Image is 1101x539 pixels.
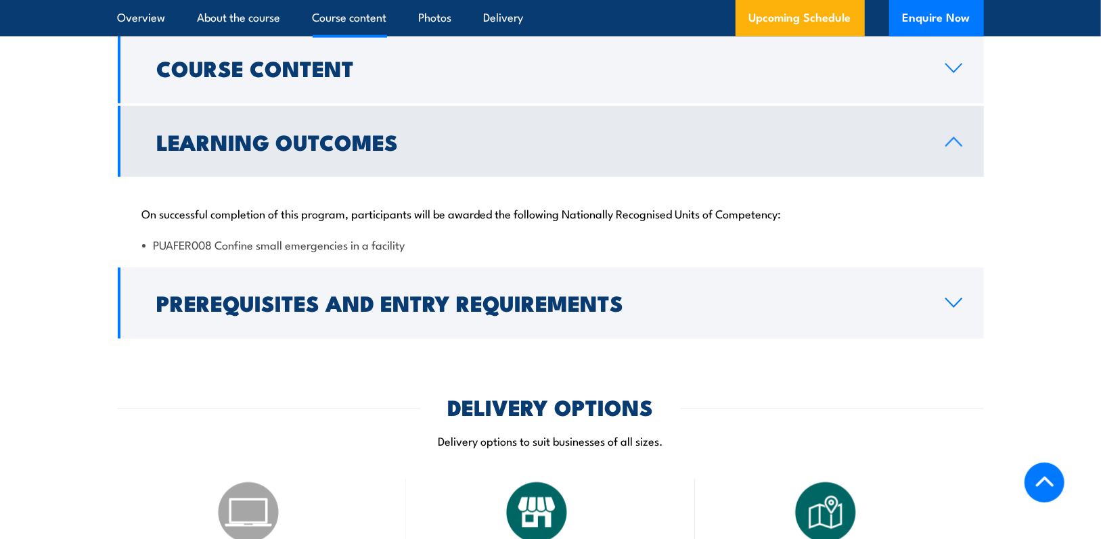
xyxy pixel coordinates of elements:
[448,398,654,417] h2: DELIVERY OPTIONS
[118,268,984,339] a: Prerequisites and Entry Requirements
[157,294,924,312] h2: Prerequisites and Entry Requirements
[142,206,960,220] p: On successful completion of this program, participants will be awarded the following Nationally R...
[142,237,960,252] li: PUAFER008 Confine small emergencies in a facility
[157,132,924,151] h2: Learning Outcomes
[118,106,984,177] a: Learning Outcomes
[157,58,924,77] h2: Course Content
[118,433,984,449] p: Delivery options to suit businesses of all sizes.
[118,32,984,103] a: Course Content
